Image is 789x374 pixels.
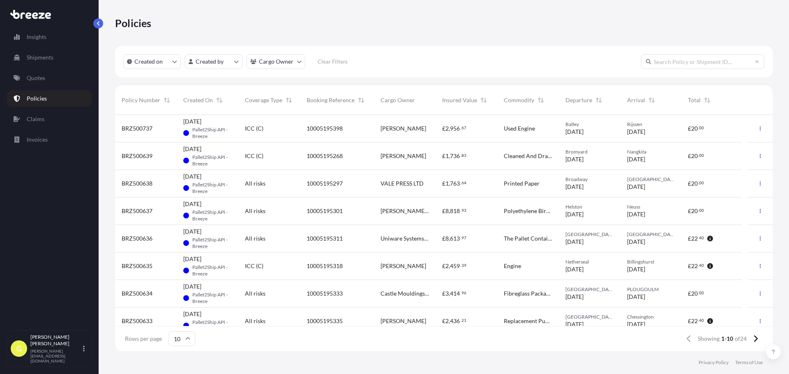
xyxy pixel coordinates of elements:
span: Polyethylene Bird Netting 56081911 Commodity Code [504,207,552,215]
span: Neuss [627,204,675,210]
span: Rijssen [627,121,675,128]
span: 20 [691,181,698,186]
span: Showing [698,335,720,343]
p: Policies [27,94,47,103]
span: 2 [445,318,449,324]
span: 736 [450,153,460,159]
span: £ [688,318,691,324]
span: . [698,291,699,294]
span: 39 [461,264,466,267]
span: . [460,209,461,212]
span: 96 [461,291,466,294]
span: Pallet2Ship API - Breeze [192,181,232,195]
p: Terms of Use [735,359,763,366]
span: 00 [699,181,704,184]
span: Printed Paper [504,179,540,188]
span: Broadway [565,176,614,183]
span: . [460,181,461,184]
span: £ [442,291,445,296]
span: Used Engine [504,124,535,133]
span: Departure [565,96,592,104]
span: PA-B [183,262,189,279]
span: . [698,181,699,184]
button: Sort [594,95,604,105]
span: Replacement Pump [504,317,552,325]
span: 20 [691,153,698,159]
span: BRZ500737 [122,124,152,133]
span: The Pallet Contains 3 Wall Mount Ordering Kiosks For Restaurant And Retail [504,234,552,243]
span: Pallet2Ship API - Breeze [192,126,232,140]
span: Engine [504,262,521,270]
span: Netherseal [565,259,614,265]
p: Claims [27,115,44,123]
span: 22 [691,263,698,269]
span: 40 [699,264,704,267]
p: Shipments [27,53,53,62]
span: [DATE] [565,183,584,191]
span: ICC (C) [245,124,263,133]
span: £ [688,126,691,131]
span: Cargo Owner [381,96,415,104]
span: 818 [450,208,460,214]
span: 00 [699,154,704,157]
span: [GEOGRAPHIC_DATA] [565,314,614,320]
span: , [449,291,450,296]
span: [DATE] [565,210,584,218]
span: PLOUGOULM [627,286,675,293]
button: Sort [536,95,546,105]
span: , [449,236,450,241]
span: 613 [450,236,460,241]
span: . [460,236,461,239]
button: Sort [647,95,657,105]
span: [DATE] [183,145,201,153]
p: Invoices [27,135,48,144]
span: [GEOGRAPHIC_DATA] [565,231,614,238]
span: £ [688,181,691,186]
span: 20 [691,291,698,296]
span: [DATE] [627,128,645,136]
span: £ [688,236,691,241]
span: PA-B [183,317,189,334]
span: Billingshurst [627,259,675,265]
span: Insured Value [442,96,477,104]
span: Pallet2Ship API - Breeze [192,154,232,167]
span: [DATE] [565,238,584,246]
span: . [460,264,461,267]
a: Privacy Policy [699,359,729,366]
span: , [449,318,450,324]
span: . [698,264,699,267]
span: , [449,263,450,269]
button: cargoOwner Filter options [247,54,305,69]
span: , [449,126,450,131]
p: Created by [196,57,224,66]
p: [PERSON_NAME][EMAIL_ADDRESS][DOMAIN_NAME] [30,349,81,363]
span: 2 [445,126,449,131]
span: £ [442,181,445,186]
span: Uniware Systems Ltd [381,234,429,243]
span: 10005195301 [307,207,343,215]
span: Fibreglass Packaged Pumping Station And Ancilleries [504,289,552,298]
span: 763 [450,181,460,186]
span: 8 [445,208,449,214]
span: [PERSON_NAME] [381,124,426,133]
span: All risks [245,289,265,298]
span: 10005195398 [307,124,343,133]
span: Pallet2Ship API - Breeze [192,291,232,305]
span: . [698,126,699,129]
span: [DATE] [627,155,645,163]
span: Helston [565,204,614,210]
span: [DATE] [183,172,201,181]
span: 10005195318 [307,262,343,270]
span: 00 [699,126,704,129]
span: £ [442,153,445,159]
span: [PERSON_NAME] [381,152,426,160]
span: All risks [245,317,265,325]
span: Bromyard [565,149,614,155]
span: Booking Reference [307,96,355,104]
span: Batley [565,121,614,128]
span: All risks [245,234,265,243]
span: Policy Number [122,96,160,104]
span: 956 [450,126,460,131]
span: £ [688,208,691,214]
span: of 24 [735,335,747,343]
